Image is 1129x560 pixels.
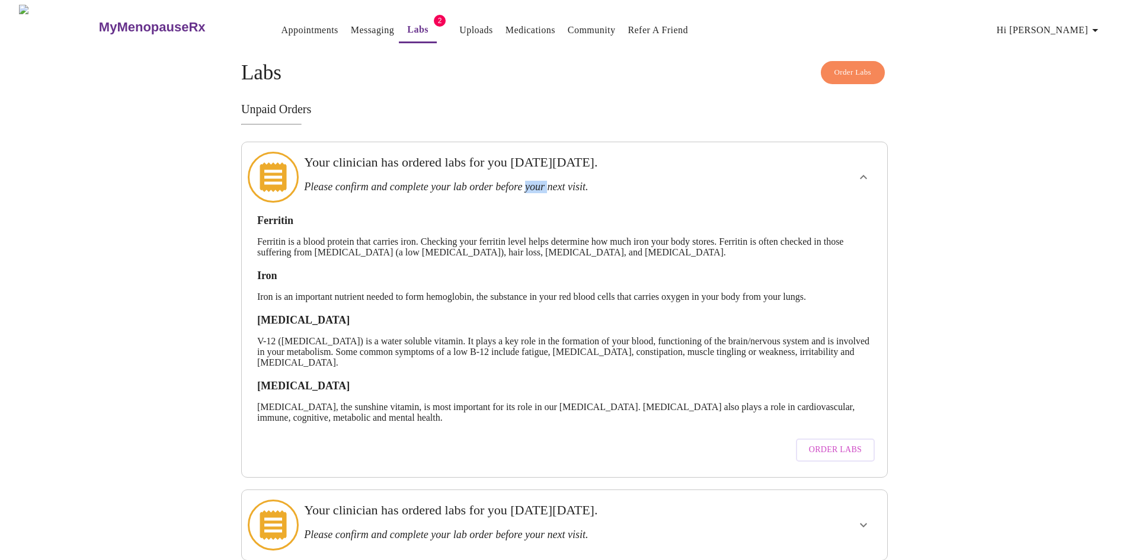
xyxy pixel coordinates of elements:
img: MyMenopauseRx Logo [19,5,97,49]
a: Appointments [282,22,338,39]
a: MyMenopauseRx [97,7,252,48]
button: Community [563,18,621,42]
a: Community [568,22,616,39]
h3: Unpaid Orders [241,103,888,116]
h3: MyMenopauseRx [99,20,206,35]
span: Order Labs [834,66,872,79]
a: Uploads [459,22,493,39]
button: Refer a Friend [623,18,693,42]
h3: Your clinician has ordered labs for you [DATE][DATE]. [304,503,762,518]
p: [MEDICAL_DATA], the sunshine vitamin, is most important for its role in our [MEDICAL_DATA]. [MEDI... [257,402,872,423]
button: Medications [501,18,560,42]
button: Uploads [455,18,498,42]
button: Order Labs [796,439,875,462]
h3: Please confirm and complete your lab order before your next visit. [304,181,762,193]
h4: Labs [241,61,888,85]
button: show more [849,511,878,539]
button: Appointments [277,18,343,42]
a: Messaging [351,22,394,39]
button: Labs [399,18,437,43]
h3: Please confirm and complete your lab order before your next visit. [304,529,762,541]
button: Messaging [346,18,399,42]
p: Iron is an important nutrient needed to form hemoglobin, the substance in your red blood cells th... [257,292,872,302]
span: 2 [434,15,446,27]
p: Ferritin is a blood protein that carries iron. Checking your ferritin level helps determine how m... [257,236,872,258]
button: Hi [PERSON_NAME] [992,18,1107,42]
a: Refer a Friend [628,22,688,39]
button: show more [849,163,878,191]
h3: Your clinician has ordered labs for you [DATE][DATE]. [304,155,762,170]
a: Order Labs [793,433,878,468]
p: V-12 ([MEDICAL_DATA]) is a water soluble vitamin. It plays a key role in the formation of your bl... [257,336,872,368]
a: Medications [506,22,555,39]
h3: Iron [257,270,872,282]
span: Hi [PERSON_NAME] [997,22,1102,39]
a: Labs [407,21,428,38]
h3: [MEDICAL_DATA] [257,314,872,327]
span: Order Labs [809,443,862,457]
h3: Ferritin [257,215,872,227]
h3: [MEDICAL_DATA] [257,380,872,392]
button: Order Labs [821,61,885,84]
